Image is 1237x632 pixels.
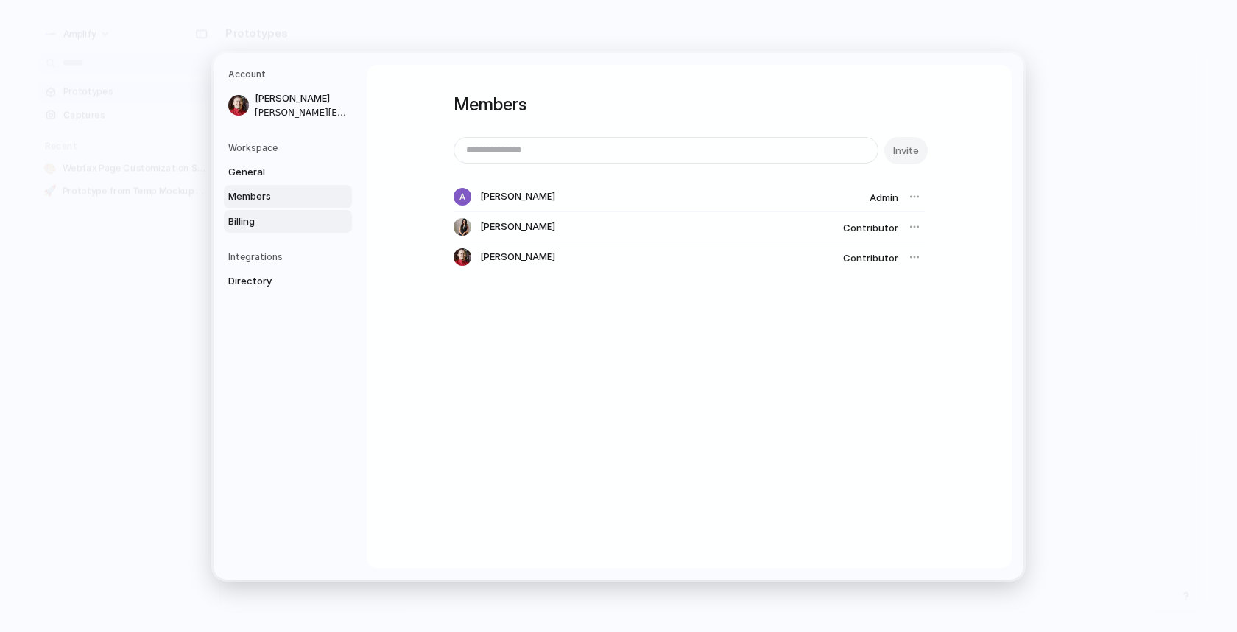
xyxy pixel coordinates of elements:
span: Members [228,189,323,204]
h1: Members [454,91,925,118]
h5: Account [228,68,352,81]
span: [PERSON_NAME] [480,250,555,264]
a: Members [224,185,352,208]
a: Directory [224,270,352,293]
span: [PERSON_NAME][EMAIL_ADDRESS][DOMAIN_NAME] [255,105,349,119]
h5: Integrations [228,250,352,264]
a: Billing [224,209,352,233]
span: Contributor [843,252,898,264]
span: Billing [228,214,323,228]
span: General [228,164,323,179]
span: Admin [870,192,898,203]
span: [PERSON_NAME] [255,91,349,106]
a: General [224,160,352,183]
span: Contributor [843,222,898,234]
span: [PERSON_NAME] [480,189,555,204]
span: [PERSON_NAME] [480,220,555,234]
h5: Workspace [228,141,352,154]
span: Directory [228,274,323,289]
a: [PERSON_NAME][PERSON_NAME][EMAIL_ADDRESS][DOMAIN_NAME] [224,87,352,124]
